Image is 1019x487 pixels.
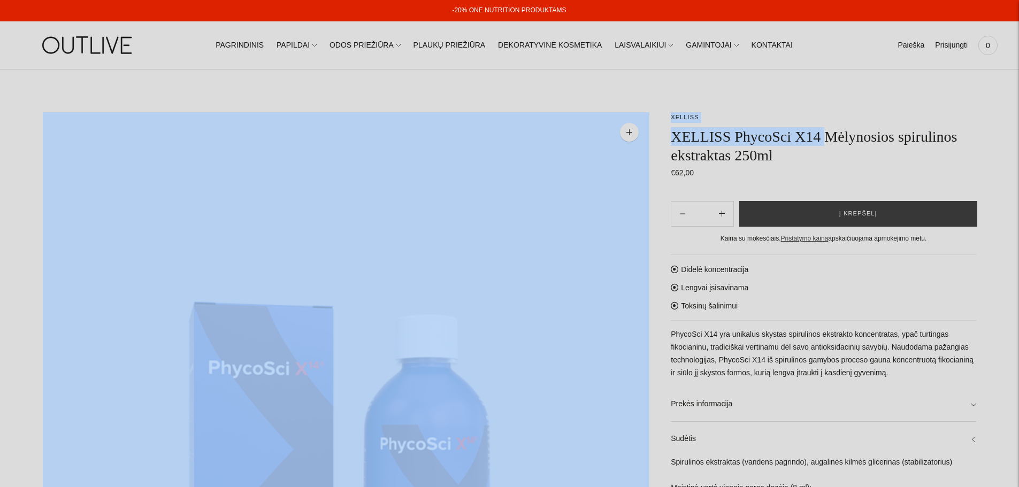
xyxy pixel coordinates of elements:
a: GAMINTOJAI [686,34,738,57]
a: PAPILDAI [277,34,317,57]
a: LAISVALAIKIUI [615,34,673,57]
a: DEKORATYVINĖ KOSMETIKA [498,34,602,57]
button: Į krepšelį [739,201,977,227]
a: XELLISS [671,114,699,120]
img: OUTLIVE [21,27,155,64]
span: 0 [980,38,995,53]
a: PAGRINDINIS [216,34,264,57]
a: Pristatymo kaina [781,235,829,242]
p: PhycoSci X14 yra unikalus skystas spirulinos ekstrakto koncentratas, ypač turtingas fikocianinu, ... [671,328,976,380]
a: ODOS PRIEŽIŪRA [330,34,401,57]
a: 0 [978,34,998,57]
a: PLAUKŲ PRIEŽIŪRA [413,34,486,57]
button: Add product quantity [671,201,694,227]
div: Kaina su mokesčiais. apskaičiuojama apmokėjimo metu. [671,233,976,244]
a: -20% ONE NUTRITION PRODUKTAMS [452,6,566,14]
span: Į krepšelį [839,208,877,219]
span: €62,00 [671,168,694,177]
a: Prekės informacija [671,387,976,421]
a: Sudėtis [671,422,976,456]
a: Paieška [898,34,924,57]
input: Product quantity [694,206,710,221]
h1: XELLISS PhycoSci X14 Mėlynosios spirulinos ekstraktas 250ml [671,127,976,165]
a: KONTAKTAI [752,34,793,57]
a: Prisijungti [935,34,968,57]
button: Subtract product quantity [710,201,733,227]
